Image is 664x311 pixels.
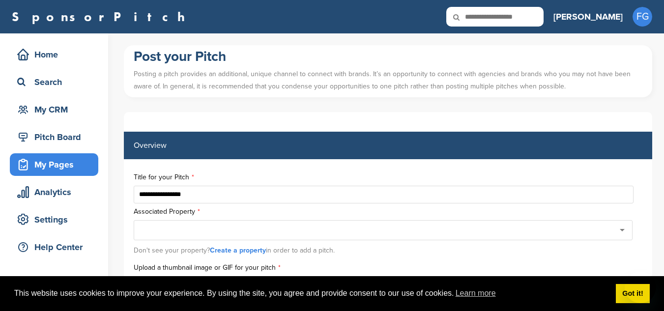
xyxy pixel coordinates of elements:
div: Help Center [15,238,98,256]
div: Don't see your property? in order to add a pitch. [134,242,642,259]
a: My Pages [10,153,98,176]
label: Overview [134,141,167,149]
div: Settings [15,211,98,228]
a: Help Center [10,236,98,258]
div: My Pages [15,156,98,173]
div: Search [15,73,98,91]
span: This website uses cookies to improve your experience. By using the site, you agree and provide co... [14,286,608,301]
div: My CRM [15,101,98,118]
a: SponsorPitch [12,10,191,23]
label: Upload a thumbnail image or GIF for your pitch [134,264,642,271]
h3: [PERSON_NAME] [553,10,623,24]
label: Title for your Pitch [134,174,642,181]
h1: Post your Pitch [134,48,642,65]
p: Posting a pitch provides an additional, unique channel to connect with brands. It’s an opportunit... [134,65,642,95]
label: Associated Property [134,208,642,215]
div: Analytics [15,183,98,201]
a: Settings [10,208,98,231]
a: Search [10,71,98,93]
a: Home [10,43,98,66]
span: FG [633,7,652,27]
a: [PERSON_NAME] [553,6,623,28]
a: My CRM [10,98,98,121]
div: Pitch Board [15,128,98,146]
div: Home [15,46,98,63]
a: Create a property [210,246,266,254]
a: Analytics [10,181,98,203]
a: learn more about cookies [454,286,497,301]
iframe: Button to launch messaging window [625,272,656,303]
a: Pitch Board [10,126,98,148]
a: dismiss cookie message [616,284,650,304]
